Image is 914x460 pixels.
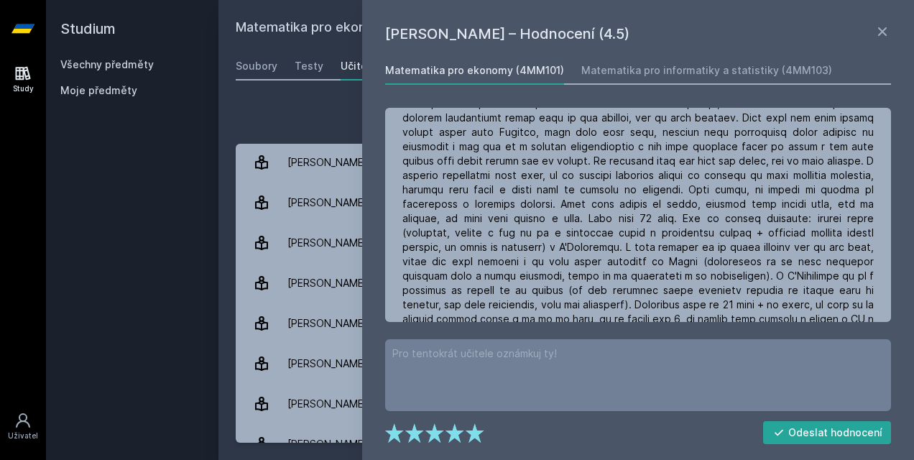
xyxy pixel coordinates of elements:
[287,269,367,298] div: [PERSON_NAME]
[3,57,43,101] a: Study
[60,83,137,98] span: Moje předměty
[236,59,277,73] div: Soubory
[287,229,367,257] div: [PERSON_NAME]
[236,142,897,183] a: [PERSON_NAME] 19 hodnocení 4.4
[295,59,323,73] div: Testy
[287,309,367,338] div: [PERSON_NAME]
[402,68,874,413] div: Lore Ipsumdol sita cons ad elitseddo, ei tempo inci utlabor etdol ma al enima. Minimv quisnost ex...
[236,263,897,303] a: [PERSON_NAME] 13 hodnocení 4.3
[236,17,736,40] h2: Matematika pro ekonomy (4MM101)
[236,344,897,384] a: [PERSON_NAME] 14 hodnocení 5.0
[287,188,367,217] div: [PERSON_NAME]
[763,421,892,444] button: Odeslat hodnocení
[295,52,323,80] a: Testy
[341,52,377,80] a: Učitelé
[236,52,277,80] a: Soubory
[60,58,154,70] a: Všechny předměty
[236,303,897,344] a: [PERSON_NAME] 8 hodnocení 4.3
[287,148,367,177] div: [PERSON_NAME]
[341,59,377,73] div: Učitelé
[287,430,367,459] div: [PERSON_NAME]
[236,384,897,424] a: [PERSON_NAME] 8 hodnocení 3.4
[13,83,34,94] div: Study
[287,390,367,418] div: [PERSON_NAME]
[236,183,897,223] a: [PERSON_NAME] 3 hodnocení 3.3
[287,349,367,378] div: [PERSON_NAME]
[8,431,38,441] div: Uživatel
[236,223,897,263] a: [PERSON_NAME] 75 hodnocení 4.5
[3,405,43,448] a: Uživatel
